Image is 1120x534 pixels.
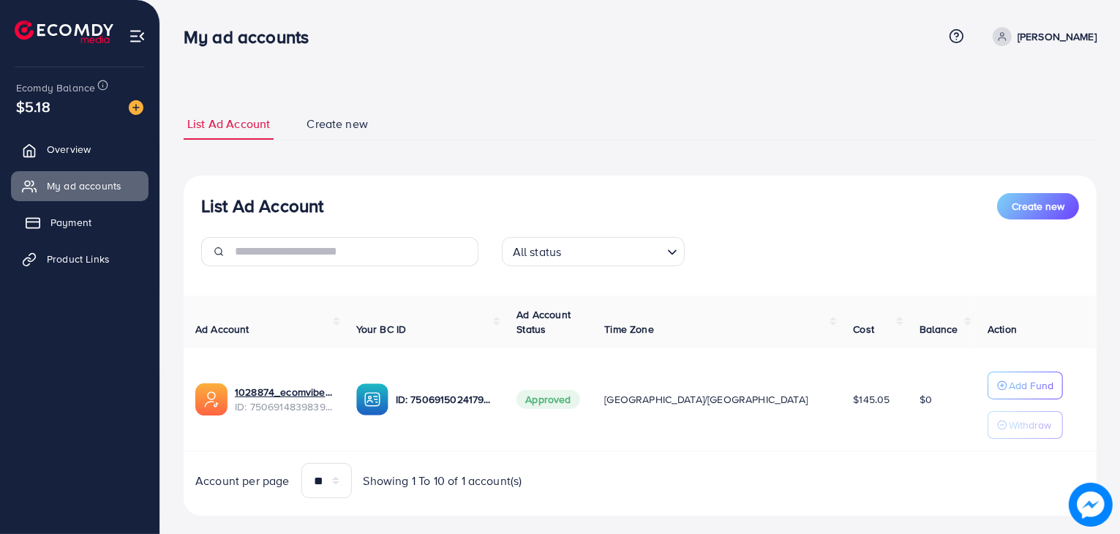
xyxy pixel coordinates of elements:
[920,392,932,407] span: $0
[516,307,571,336] span: Ad Account Status
[47,252,110,266] span: Product Links
[129,100,143,115] img: image
[195,473,290,489] span: Account per page
[11,208,149,237] a: Payment
[987,27,1097,46] a: [PERSON_NAME]
[235,385,333,399] a: 1028874_ecomvibe23_1747839946964
[356,322,407,336] span: Your BC ID
[129,28,146,45] img: menu
[565,238,661,263] input: Search for option
[1069,483,1113,527] img: image
[356,383,388,415] img: ic-ba-acc.ded83a64.svg
[16,80,95,95] span: Ecomdy Balance
[364,473,522,489] span: Showing 1 To 10 of 1 account(s)
[516,390,579,409] span: Approved
[235,399,333,414] span: ID: 7506914839839768584
[47,178,121,193] span: My ad accounts
[988,372,1063,399] button: Add Fund
[187,116,270,132] span: List Ad Account
[604,322,653,336] span: Time Zone
[502,237,685,266] div: Search for option
[50,215,91,230] span: Payment
[47,142,91,157] span: Overview
[920,322,958,336] span: Balance
[988,411,1063,439] button: Withdraw
[16,96,50,117] span: $5.18
[1018,28,1097,45] p: [PERSON_NAME]
[853,392,890,407] span: $145.05
[1009,416,1051,434] p: Withdraw
[11,244,149,274] a: Product Links
[307,116,368,132] span: Create new
[510,241,565,263] span: All status
[195,322,249,336] span: Ad Account
[11,135,149,164] a: Overview
[604,392,808,407] span: [GEOGRAPHIC_DATA]/[GEOGRAPHIC_DATA]
[195,383,228,415] img: ic-ads-acc.e4c84228.svg
[15,20,113,43] img: logo
[184,26,320,48] h3: My ad accounts
[1009,377,1053,394] p: Add Fund
[11,171,149,200] a: My ad accounts
[235,385,333,415] div: <span class='underline'>1028874_ecomvibe23_1747839946964</span></br>7506914839839768584
[1012,199,1064,214] span: Create new
[988,322,1017,336] span: Action
[201,195,323,217] h3: List Ad Account
[853,322,874,336] span: Cost
[396,391,494,408] p: ID: 7506915024179691537
[997,193,1079,219] button: Create new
